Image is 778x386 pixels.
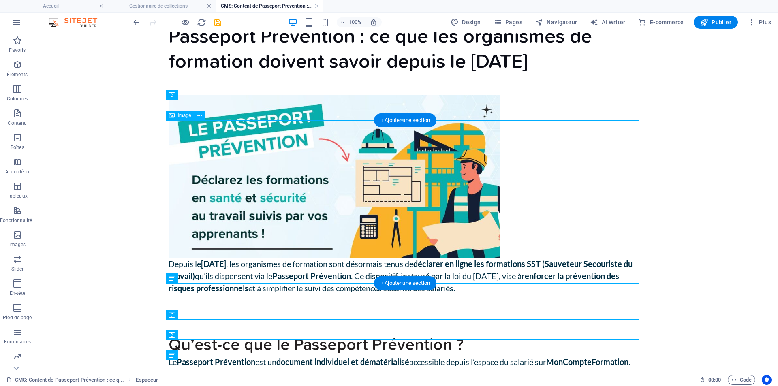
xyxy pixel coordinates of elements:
button: Pages [491,16,526,29]
h4: CMS: Content de Passeport Prévention : ce q... [216,2,323,11]
button: Design [447,16,484,29]
i: Annuler : Déplacer les éléments (Ctrl+Z) [132,18,141,27]
button: E-commerce [635,16,687,29]
p: Marketing [6,363,28,369]
p: Éléments [7,71,28,78]
span: E-commerce [638,18,684,26]
span: AI Writer [590,18,625,26]
p: Boîtes [11,144,24,151]
button: Plus [744,16,774,29]
button: 100% [337,17,365,27]
p: Accordéon [5,168,29,175]
button: Usercentrics [762,375,772,385]
span: Code [731,375,752,385]
h6: Durée de la session [700,375,721,385]
button: Code [728,375,755,385]
i: Lors du redimensionnement, ajuster automatiquement le niveau de zoom en fonction de l'appareil sé... [370,19,377,26]
span: Pages [494,18,522,26]
button: AI Writer [587,16,628,29]
span: 00 00 [708,375,721,385]
h6: 100% [349,17,362,27]
button: save [213,17,222,27]
p: Formulaires [4,339,31,345]
button: Navigateur [532,16,580,29]
span: Design [451,18,481,26]
i: Enregistrer (Ctrl+S) [213,18,222,27]
div: + Ajouter une section [374,276,436,290]
p: Colonnes [7,96,28,102]
span: : [714,377,715,383]
a: Cliquez pour annuler la sélection. Double-cliquez pour ouvrir Pages. [6,375,124,385]
div: Design (Ctrl+Alt+Y) [447,16,484,29]
button: undo [132,17,141,27]
span: Image [178,113,191,118]
p: En-tête [10,290,25,296]
p: Pied de page [3,314,32,321]
button: reload [197,17,206,27]
p: Favoris [9,47,26,53]
h4: Gestionnaire de collections [108,2,216,11]
nav: breadcrumb [136,375,158,385]
p: Tableaux [7,193,28,199]
span: Publier [700,18,731,26]
span: Plus [748,18,771,26]
p: Contenu [8,120,27,126]
span: Navigateur [535,18,577,26]
span: Cliquez pour sélectionner. Double-cliquez pour modifier. [136,375,158,385]
button: Cliquez ici pour quitter le mode Aperçu et poursuivre l'édition. [180,17,190,27]
p: Slider [11,266,24,272]
p: Images [9,241,26,248]
i: Actualiser la page [197,18,206,27]
div: + Ajouter une section [374,113,436,127]
button: Publier [694,16,738,29]
img: Editor Logo [47,17,107,27]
